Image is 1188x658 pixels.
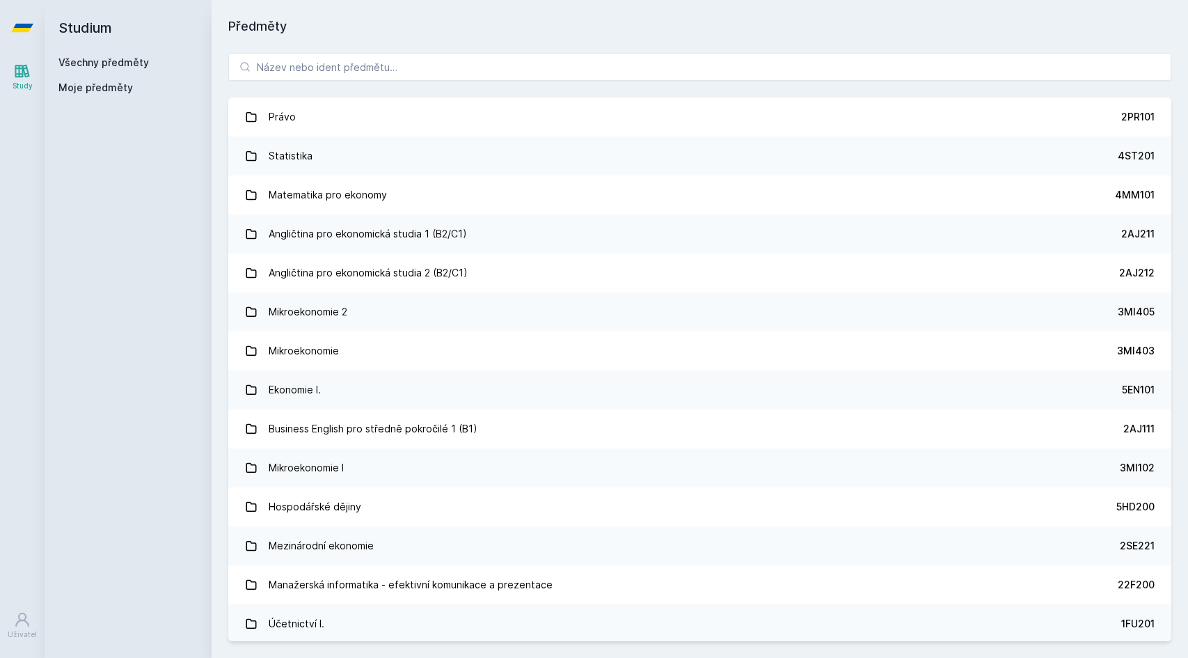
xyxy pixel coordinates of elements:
[1118,578,1155,592] div: 22F200
[8,629,37,640] div: Uživatel
[269,181,387,209] div: Matematika pro ekonomy
[1118,305,1155,319] div: 3MI405
[269,142,312,170] div: Statistika
[269,415,477,443] div: Business English pro středně pokročilé 1 (B1)
[228,409,1171,448] a: Business English pro středně pokročilé 1 (B1) 2AJ111
[3,56,42,98] a: Study
[269,532,374,560] div: Mezinárodní ekonomie
[1121,110,1155,124] div: 2PR101
[58,81,133,95] span: Moje předměty
[228,214,1171,253] a: Angličtina pro ekonomická studia 1 (B2/C1) 2AJ211
[269,454,344,482] div: Mikroekonomie I
[228,97,1171,136] a: Právo 2PR101
[1123,422,1155,436] div: 2AJ111
[13,81,33,91] div: Study
[228,565,1171,604] a: Manažerská informatika - efektivní komunikace a prezentace 22F200
[228,487,1171,526] a: Hospodářské dějiny 5HD200
[1118,149,1155,163] div: 4ST201
[1116,500,1155,514] div: 5HD200
[228,370,1171,409] a: Ekonomie I. 5EN101
[269,259,468,287] div: Angličtina pro ekonomická studia 2 (B2/C1)
[228,253,1171,292] a: Angličtina pro ekonomická studia 2 (B2/C1) 2AJ212
[269,298,347,326] div: Mikroekonomie 2
[228,448,1171,487] a: Mikroekonomie I 3MI102
[58,56,149,68] a: Všechny předměty
[228,136,1171,175] a: Statistika 4ST201
[1120,461,1155,475] div: 3MI102
[228,526,1171,565] a: Mezinárodní ekonomie 2SE221
[269,337,339,365] div: Mikroekonomie
[3,604,42,647] a: Uživatel
[228,17,1171,36] h1: Předměty
[269,493,361,521] div: Hospodářské dějiny
[269,376,321,404] div: Ekonomie I.
[228,53,1171,81] input: Název nebo ident předmětu…
[1121,617,1155,631] div: 1FU201
[1120,539,1155,553] div: 2SE221
[269,103,296,131] div: Právo
[1122,383,1155,397] div: 5EN101
[1117,344,1155,358] div: 3MI403
[1121,227,1155,241] div: 2AJ211
[1119,266,1155,280] div: 2AJ212
[269,610,324,638] div: Účetnictví I.
[1115,188,1155,202] div: 4MM101
[228,175,1171,214] a: Matematika pro ekonomy 4MM101
[269,220,467,248] div: Angličtina pro ekonomická studia 1 (B2/C1)
[269,571,553,599] div: Manažerská informatika - efektivní komunikace a prezentace
[228,331,1171,370] a: Mikroekonomie 3MI403
[228,604,1171,643] a: Účetnictví I. 1FU201
[228,292,1171,331] a: Mikroekonomie 2 3MI405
